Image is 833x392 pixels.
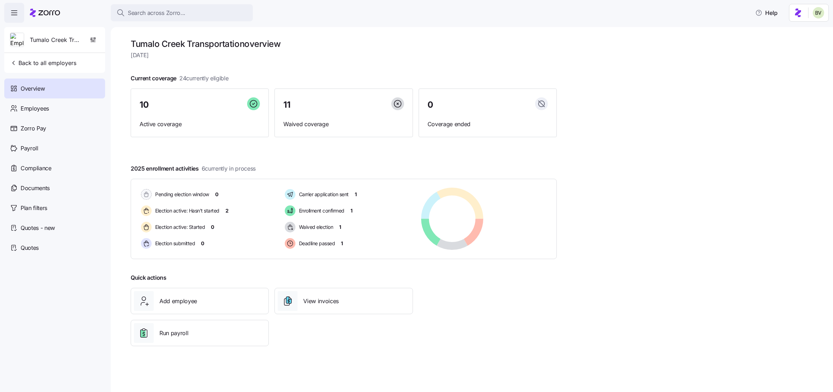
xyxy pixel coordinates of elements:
[339,224,341,231] span: 1
[4,218,105,238] a: Quotes - new
[4,98,105,118] a: Employees
[813,7,824,18] img: 676487ef2089eb4995defdc85707b4f5
[21,184,50,193] span: Documents
[350,207,353,214] span: 1
[211,224,214,231] span: 0
[225,207,229,214] span: 2
[111,4,253,21] button: Search across Zorro...
[303,297,339,306] span: View invoices
[201,240,204,247] span: 0
[21,84,45,93] span: Overview
[4,198,105,218] a: Plan filters
[10,59,76,67] span: Back to all employers
[4,178,105,198] a: Documents
[10,33,24,47] img: Employer logo
[153,191,209,198] span: Pending election window
[140,120,260,129] span: Active coverage
[202,164,256,173] span: 6 currently in process
[755,9,778,17] span: Help
[131,51,557,60] span: [DATE]
[297,224,333,231] span: Waived election
[131,38,557,49] h1: Tumalo Creek Transportation overview
[21,224,55,232] span: Quotes - new
[140,101,148,109] span: 10
[21,243,39,252] span: Quotes
[153,224,205,231] span: Election active: Started
[750,6,783,20] button: Help
[153,207,219,214] span: Election active: Hasn't started
[21,204,47,213] span: Plan filters
[131,164,256,173] span: 2025 enrollment activities
[128,9,185,17] span: Search across Zorro...
[341,240,343,247] span: 1
[131,273,167,282] span: Quick actions
[21,104,49,113] span: Employees
[4,158,105,178] a: Compliance
[297,191,349,198] span: Carrier application sent
[283,101,290,109] span: 11
[21,164,51,173] span: Compliance
[283,120,404,129] span: Waived coverage
[159,297,197,306] span: Add employee
[297,240,335,247] span: Deadline passed
[297,207,344,214] span: Enrollment confirmed
[428,101,433,109] span: 0
[159,329,188,338] span: Run payroll
[21,124,46,133] span: Zorro Pay
[7,56,79,70] button: Back to all employers
[131,74,229,83] span: Current coverage
[215,191,218,198] span: 0
[21,144,38,153] span: Payroll
[30,36,81,44] span: Tumalo Creek Transportation
[179,74,229,83] span: 24 currently eligible
[428,120,548,129] span: Coverage ended
[153,240,195,247] span: Election submitted
[4,138,105,158] a: Payroll
[355,191,357,198] span: 1
[4,118,105,138] a: Zorro Pay
[4,79,105,98] a: Overview
[4,238,105,258] a: Quotes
